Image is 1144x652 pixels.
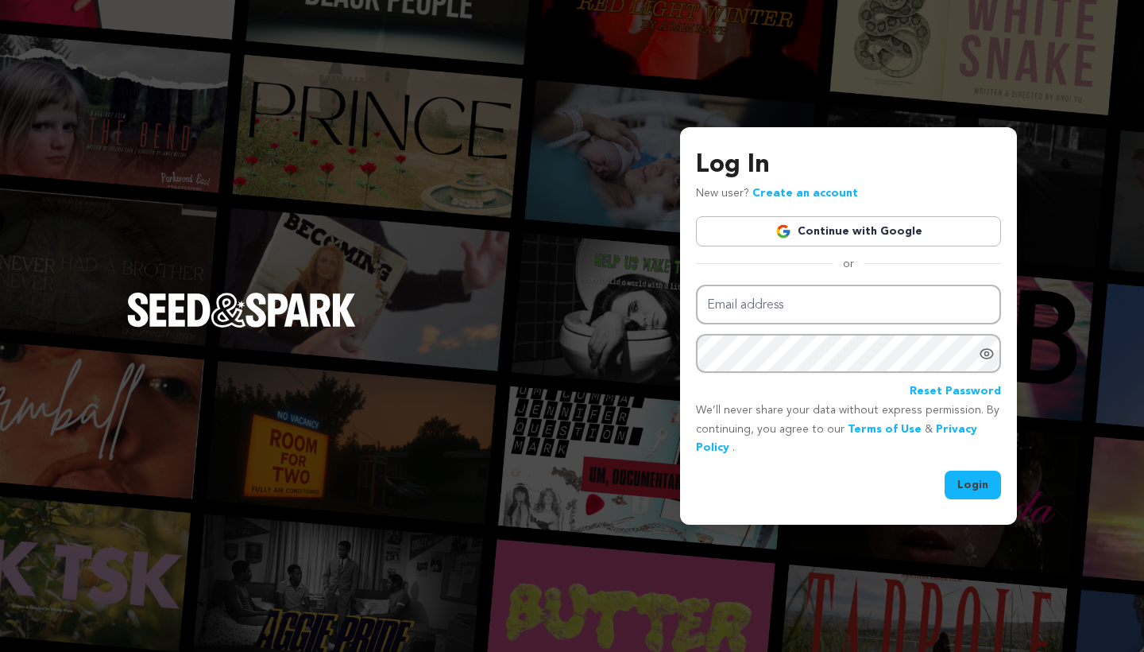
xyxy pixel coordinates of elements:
img: Seed&Spark Logo [127,293,356,328]
button: Login [945,471,1001,499]
span: or [833,256,864,272]
img: Google logo [775,223,791,239]
a: Reset Password [910,382,1001,402]
a: Show password as plain text. Warning: this will display your password on the screen. [979,346,995,362]
input: Email address [696,285,1001,325]
p: New user? [696,184,858,204]
a: Create an account [752,188,858,199]
a: Continue with Google [696,216,1001,246]
h3: Log In [696,146,1001,184]
a: Terms of Use [848,424,922,435]
p: We’ll never share your data without express permission. By continuing, you agree to our & . [696,402,1001,458]
a: Seed&Spark Homepage [127,293,356,359]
